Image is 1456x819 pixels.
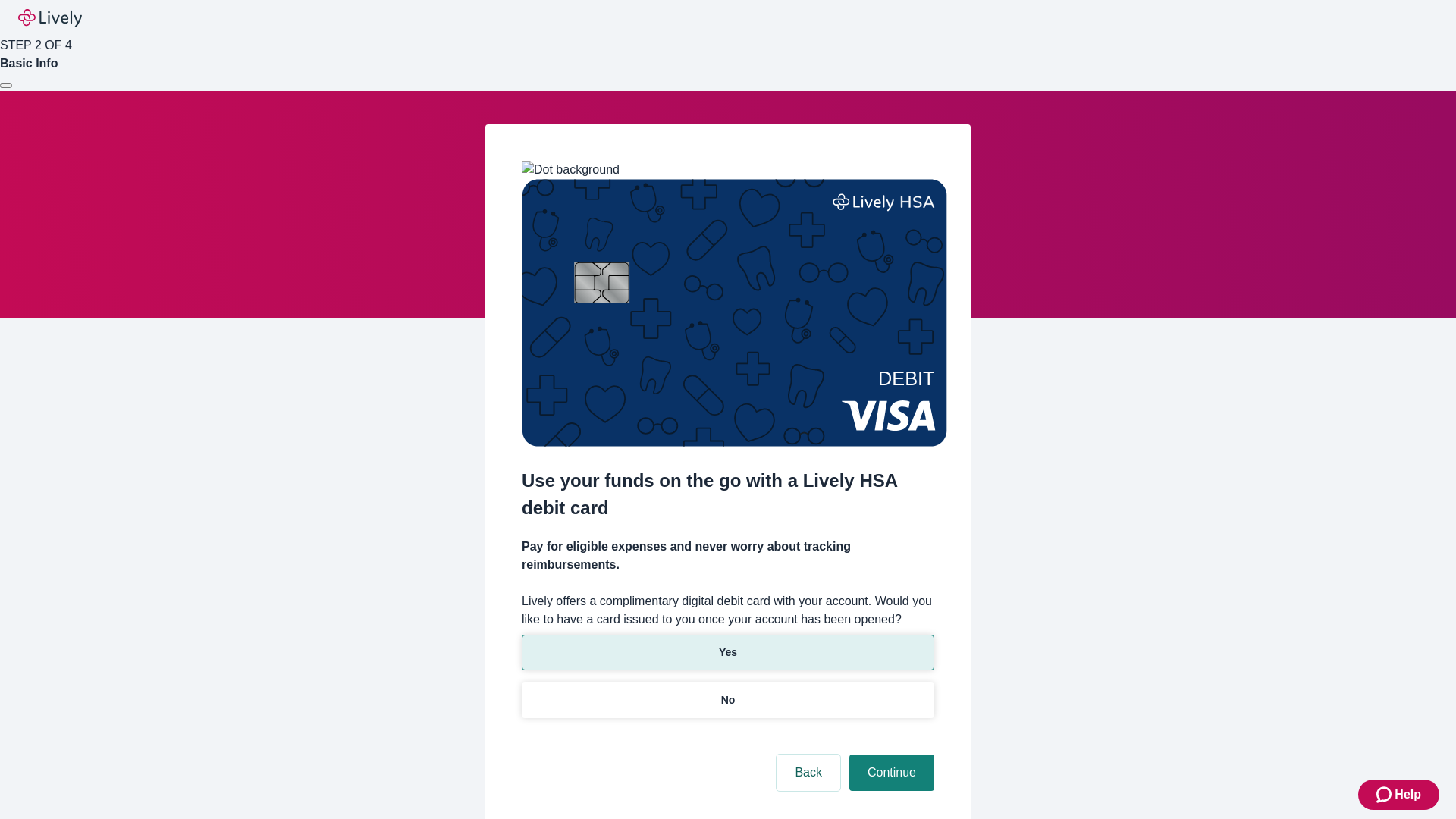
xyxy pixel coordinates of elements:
[721,692,736,708] p: No
[522,467,934,522] h2: Use your funds on the go with a Lively HSA debit card
[1358,780,1439,810] button: Zendesk support iconHelp
[522,635,934,670] button: Yes
[522,538,934,574] h4: Pay for eligible expenses and never worry about tracking reimbursements.
[719,645,737,661] p: Yes
[849,755,934,791] button: Continue
[1395,786,1421,804] span: Help
[1376,786,1395,804] svg: Zendesk support icon
[522,592,934,629] label: Lively offers a complimentary digital debit card with your account. Would you like to have a card...
[522,682,934,718] button: No
[777,755,840,791] button: Back
[522,161,620,179] img: Dot background
[18,9,82,27] img: Lively
[522,179,947,447] img: Debit card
